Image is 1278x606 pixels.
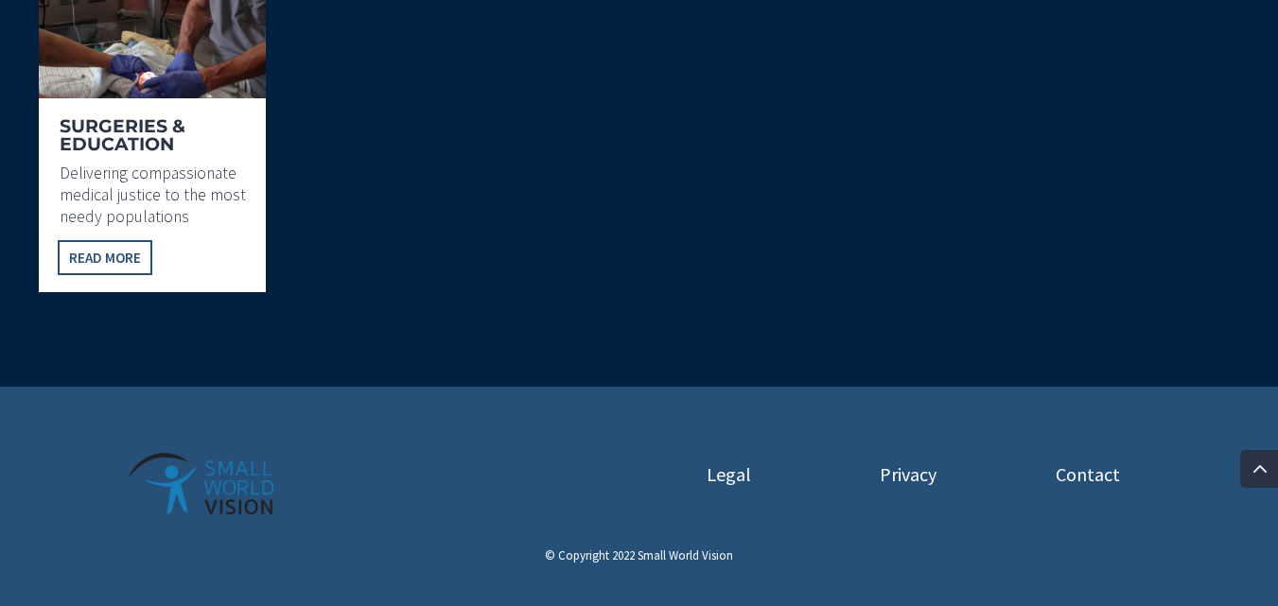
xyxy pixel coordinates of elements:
[688,453,770,496] a: Legal
[60,163,247,229] p: Delivering compassionate medical justice to the most needy populations
[58,240,152,276] a: READ MORE
[129,549,1150,562] p: © Copyright 2022 Small World Vision
[1037,453,1139,496] a: Contact
[60,117,247,163] h2: SURGERIES & EDUCATION
[861,453,955,496] a: Privacy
